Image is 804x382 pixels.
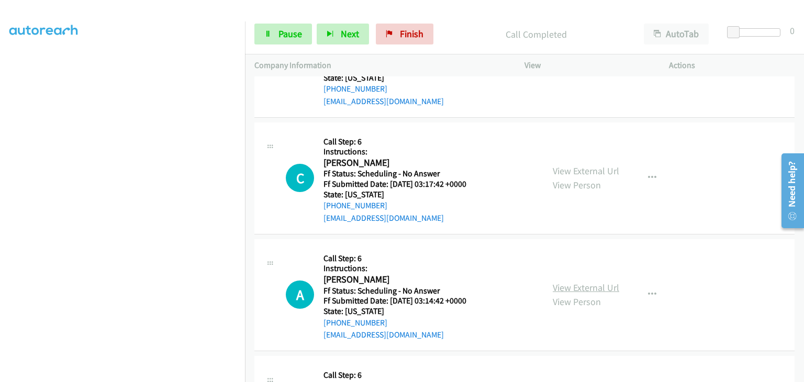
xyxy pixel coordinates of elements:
a: [PHONE_NUMBER] [323,84,387,94]
button: AutoTab [644,24,709,44]
h5: Instructions: [323,147,479,157]
h5: Ff Submitted Date: [DATE] 03:14:42 +0000 [323,296,479,306]
a: View External Url [553,282,619,294]
a: View External Url [553,165,619,177]
p: Call Completed [448,27,625,41]
span: Finish [400,28,423,40]
h2: [PERSON_NAME] [323,157,479,169]
a: Finish [376,24,433,44]
a: [EMAIL_ADDRESS][DOMAIN_NAME] [323,330,444,340]
span: Next [341,28,359,40]
a: [PHONE_NUMBER] [323,200,387,210]
p: Company Information [254,59,506,72]
div: The call is yet to be attempted [286,164,314,192]
h5: State: [US_STATE] [323,73,479,83]
a: Pause [254,24,312,44]
h5: Call Step: 6 [323,253,479,264]
h5: Ff Submitted Date: [DATE] 03:17:42 +0000 [323,179,479,189]
h5: State: [US_STATE] [323,306,479,317]
a: [EMAIL_ADDRESS][DOMAIN_NAME] [323,96,444,106]
h5: Ff Status: Scheduling - No Answer [323,286,479,296]
h1: A [286,280,314,309]
h5: Call Step: 6 [323,137,479,147]
h2: [PERSON_NAME] [323,274,479,286]
a: View Person [553,179,601,191]
div: The call is yet to be attempted [286,280,314,309]
h5: Call Step: 6 [323,370,479,380]
div: 0 [790,24,795,38]
h5: Ff Status: Scheduling - No Answer [323,168,479,179]
a: View Person [553,296,601,308]
h5: Instructions: [323,263,479,274]
p: Actions [669,59,795,72]
div: Delay between calls (in seconds) [732,28,780,37]
iframe: Resource Center [774,149,804,232]
h5: State: [US_STATE] [323,189,479,200]
p: View [524,59,650,72]
h1: C [286,164,314,192]
a: [EMAIL_ADDRESS][DOMAIN_NAME] [323,213,444,223]
button: Next [317,24,369,44]
a: [PHONE_NUMBER] [323,318,387,328]
span: Pause [278,28,302,40]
